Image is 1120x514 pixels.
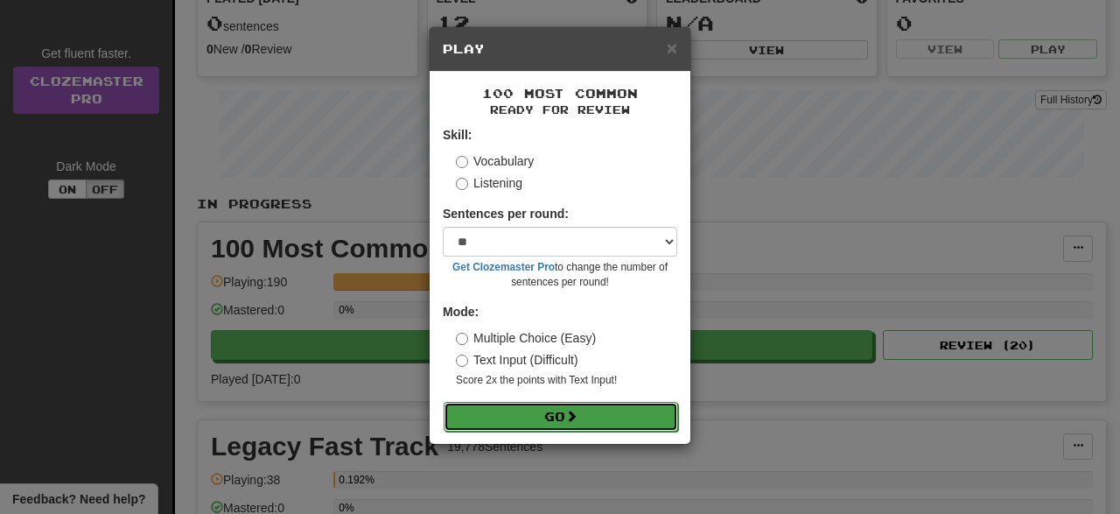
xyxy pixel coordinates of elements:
[456,333,468,345] input: Multiple Choice (Easy)
[482,86,638,101] span: 100 Most Common
[456,178,468,190] input: Listening
[456,351,578,369] label: Text Input (Difficult)
[667,39,677,57] button: Close
[443,205,569,222] label: Sentences per round:
[456,329,596,347] label: Multiple Choice (Easy)
[444,402,678,432] button: Go
[443,305,479,319] strong: Mode:
[456,373,677,388] small: Score 2x the points with Text Input !
[443,128,472,142] strong: Skill:
[667,38,677,58] span: ×
[456,355,468,367] input: Text Input (Difficult)
[452,261,555,273] a: Get Clozemaster Pro
[456,174,522,192] label: Listening
[456,156,468,168] input: Vocabulary
[443,40,677,58] h5: Play
[443,102,677,117] small: Ready for Review
[456,152,534,170] label: Vocabulary
[443,260,677,290] small: to change the number of sentences per round!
